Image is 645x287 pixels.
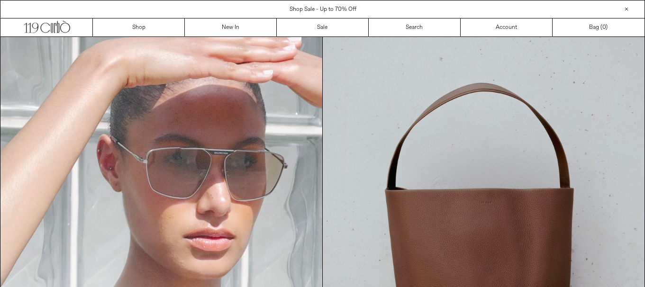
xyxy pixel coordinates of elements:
a: New In [185,18,277,36]
a: Search [369,18,461,36]
a: Bag () [553,18,645,36]
a: Account [461,18,553,36]
a: Shop Sale - Up to 70% Off [290,6,356,13]
a: Sale [277,18,369,36]
span: ) [602,23,608,32]
span: 0 [602,24,606,31]
a: Shop [93,18,185,36]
